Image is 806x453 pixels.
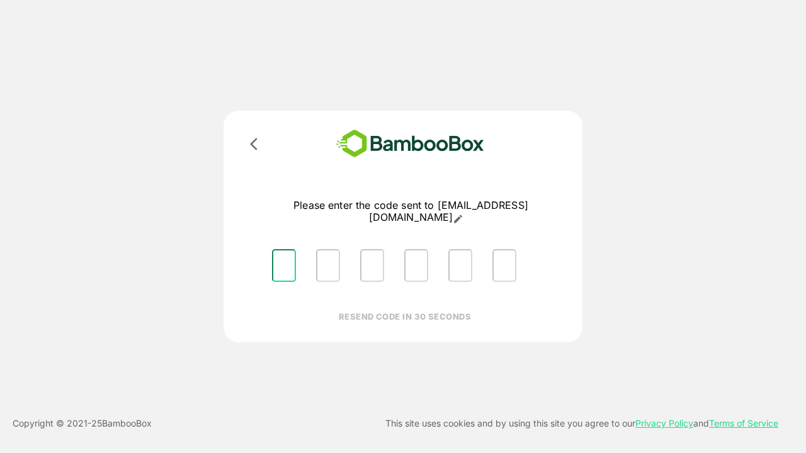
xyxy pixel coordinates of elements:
p: This site uses cookies and by using this site you agree to our and [385,416,778,431]
a: Privacy Policy [635,418,693,428]
input: Please enter OTP character 1 [272,249,296,282]
img: bamboobox [318,126,502,162]
a: Terms of Service [709,418,778,428]
p: Copyright © 2021- 25 BambooBox [13,416,152,431]
input: Please enter OTP character 3 [360,249,384,282]
input: Please enter OTP character 6 [492,249,516,282]
p: Please enter the code sent to [EMAIL_ADDRESS][DOMAIN_NAME] [262,199,560,224]
input: Please enter OTP character 2 [316,249,340,282]
input: Please enter OTP character 5 [448,249,472,282]
input: Please enter OTP character 4 [404,249,428,282]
